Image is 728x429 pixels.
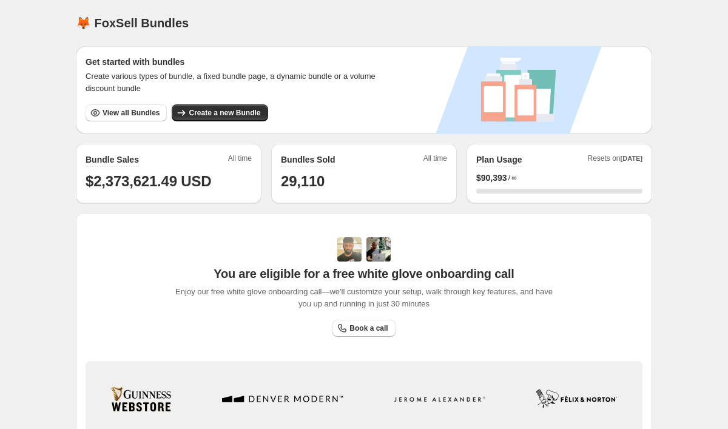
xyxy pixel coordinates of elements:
[588,154,643,167] span: Resets on
[86,56,387,68] h3: Get started with bundles
[86,154,139,166] h2: Bundle Sales
[621,155,642,162] span: [DATE]
[76,16,189,30] h1: 🦊 FoxSell Bundles
[337,237,362,262] img: Adi
[214,266,514,281] span: You are eligible for a free white glove onboarding call
[86,172,252,191] h1: $2,373,621.49 USD
[511,173,517,183] span: ∞
[228,154,252,167] span: All time
[103,108,160,118] span: View all Bundles
[366,237,391,262] img: Prakhar
[172,104,268,121] button: Create a new Bundle
[476,172,642,184] div: /
[476,172,507,184] span: $ 90,393
[86,104,167,121] button: View all Bundles
[189,108,260,118] span: Create a new Bundle
[281,172,447,191] h1: 29,110
[423,154,447,167] span: All time
[86,70,387,95] span: Create various types of bundle, a fixed bundle page, a dynamic bundle or a volume discount bundle
[169,286,559,310] span: Enjoy our free white glove onboarding call—we'll customize your setup, walk through key features,...
[476,154,522,166] h2: Plan Usage
[281,154,335,166] h2: Bundles Sold
[332,320,395,337] a: Book a call
[349,323,388,333] span: Book a call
